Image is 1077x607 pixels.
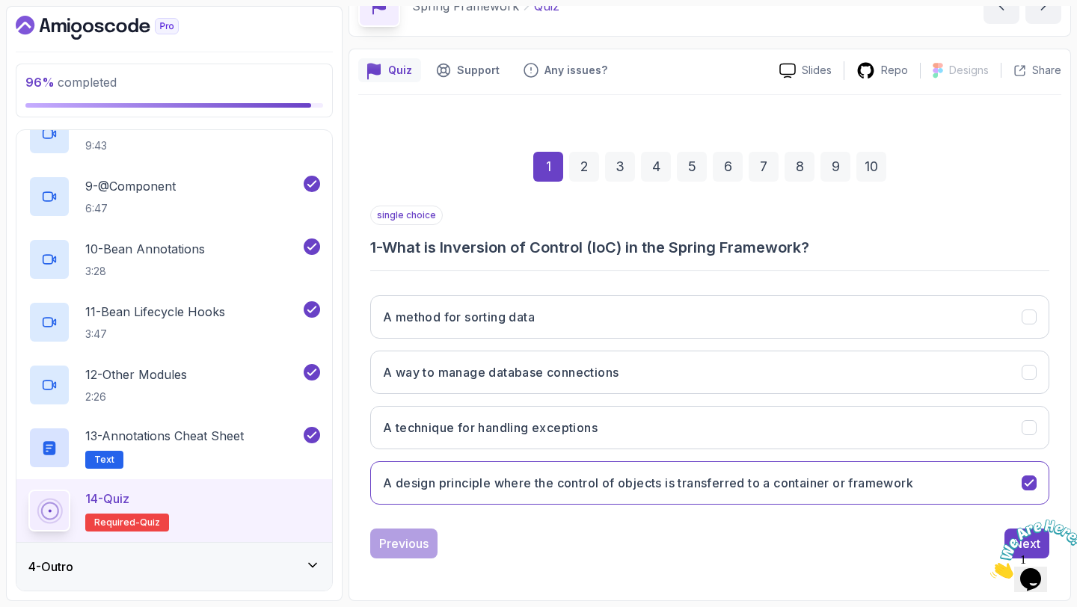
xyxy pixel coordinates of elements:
h3: A technique for handling exceptions [383,419,598,437]
div: 2 [569,152,599,182]
button: 9-@Component6:47 [28,176,320,218]
a: Dashboard [16,16,213,40]
div: 7 [749,152,779,182]
button: 11-Bean Lifecycle Hooks3:47 [28,301,320,343]
img: Chat attention grabber [6,6,99,65]
div: 5 [677,152,707,182]
button: 12-Other Modules2:26 [28,364,320,406]
p: 14 - Quiz [85,490,129,508]
h3: 1 - What is Inversion of Control (IoC) in the Spring Framework? [370,237,1049,258]
span: 96 % [25,75,55,90]
div: 4 [641,152,671,182]
p: 9 - @Component [85,177,176,195]
button: 4-Outro [16,543,332,591]
p: 9:43 [85,138,221,153]
button: Feedback button [515,58,616,82]
p: 3:47 [85,327,225,342]
p: Any issues? [544,63,607,78]
p: Share [1032,63,1061,78]
h3: 4 - Outro [28,558,73,576]
span: completed [25,75,117,90]
p: Slides [802,63,832,78]
h3: A design principle where the control of objects is transferred to a container or framework [383,474,913,492]
p: 13 - Annotations Cheat Sheet [85,427,244,445]
p: 10 - Bean Annotations [85,240,205,258]
iframe: chat widget [984,514,1077,585]
a: Repo [844,61,920,80]
button: A way to manage database connections [370,351,1049,394]
button: A design principle where the control of objects is transferred to a container or framework [370,461,1049,505]
p: 12 - Other Modules [85,366,187,383]
button: A technique for handling exceptions [370,406,1049,449]
button: 10-Bean Annotations3:28 [28,238,320,280]
span: 1 [6,6,12,19]
div: 6 [713,152,743,182]
h3: A way to manage database connections [383,363,619,381]
p: 2:26 [85,389,187,404]
p: 6:47 [85,201,176,216]
button: A method for sorting data [370,295,1049,339]
span: quiz [140,517,160,529]
div: 9 [820,152,850,182]
button: 8-Dependency Injection9:43 [28,113,320,155]
span: Required- [94,517,140,529]
p: Designs [949,63,989,78]
div: 1 [533,152,563,182]
button: quiz button [358,58,421,82]
button: 13-Annotations Cheat SheetText [28,427,320,469]
div: Previous [379,534,429,552]
button: Support button [427,58,509,82]
div: 3 [605,152,635,182]
span: Text [94,454,114,466]
div: 8 [785,152,814,182]
h3: A method for sorting data [383,308,535,326]
p: 11 - Bean Lifecycle Hooks [85,303,225,321]
p: 3:28 [85,264,205,279]
p: single choice [370,206,443,225]
button: Share [1001,63,1061,78]
div: 10 [856,152,886,182]
p: Support [457,63,500,78]
button: 14-QuizRequired-quiz [28,490,320,531]
p: Repo [881,63,908,78]
p: Quiz [388,63,412,78]
button: Previous [370,529,438,558]
a: Slides [767,63,844,78]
